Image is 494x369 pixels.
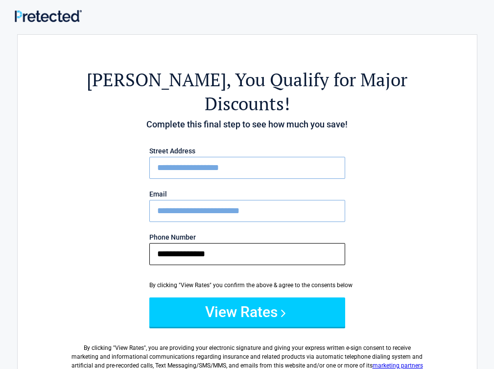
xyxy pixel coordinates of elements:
img: Main Logo [15,10,82,22]
h2: , You Qualify for Major Discounts! [71,68,423,116]
label: Phone Number [149,234,345,241]
h4: Complete this final step to see how much you save! [71,118,423,131]
span: View Rates [115,344,144,351]
label: Email [149,191,345,197]
label: Street Address [149,148,345,154]
span: [PERSON_NAME] [87,68,226,92]
div: By clicking "View Rates" you confirm the above & agree to the consents below [149,281,345,290]
button: View Rates [149,297,345,327]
